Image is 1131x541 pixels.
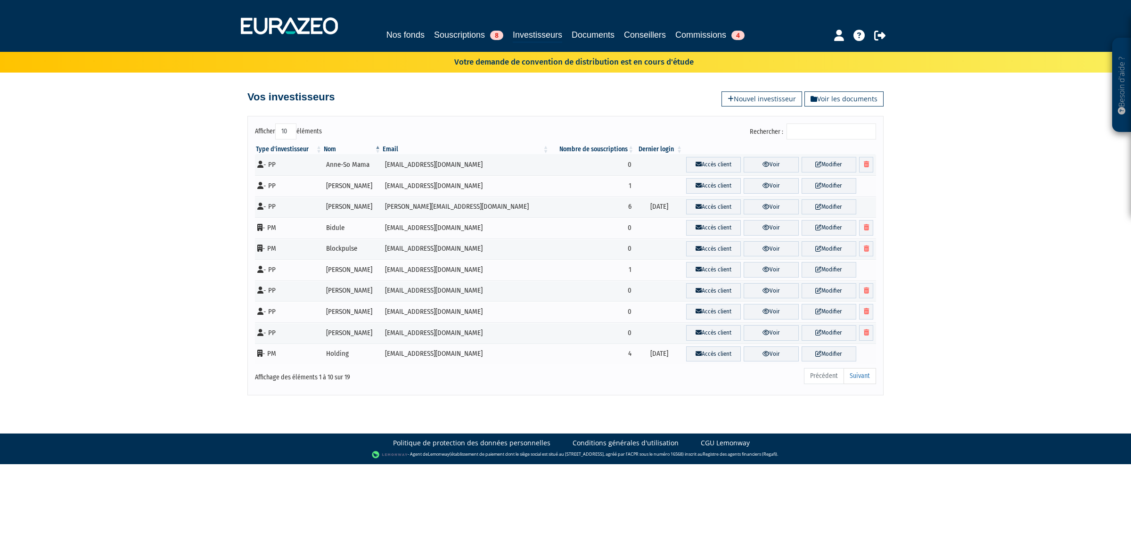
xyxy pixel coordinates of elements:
[802,262,856,278] a: Modifier
[573,438,679,448] a: Conditions générales d'utilisation
[686,325,741,341] a: Accès client
[255,197,323,218] td: - PP
[859,304,873,320] a: Supprimer
[802,199,856,215] a: Modifier
[323,301,382,322] td: [PERSON_NAME]
[802,241,856,257] a: Modifier
[721,91,802,107] a: Nouvel investisseur
[744,346,798,362] a: Voir
[686,157,741,172] a: Accès client
[323,280,382,302] td: [PERSON_NAME]
[427,54,694,68] p: Votre demande de convention de distribution est en cours d'étude
[323,175,382,197] td: [PERSON_NAME]
[859,283,873,299] a: Supprimer
[686,220,741,236] a: Accès client
[513,28,562,43] a: Investisseurs
[549,301,635,322] td: 0
[255,280,323,302] td: - PP
[382,217,549,238] td: [EMAIL_ADDRESS][DOMAIN_NAME]
[382,238,549,260] td: [EMAIL_ADDRESS][DOMAIN_NAME]
[382,154,549,175] td: [EMAIL_ADDRESS][DOMAIN_NAME]
[255,175,323,197] td: - PP
[255,344,323,365] td: - PM
[859,241,873,257] a: Supprimer
[247,91,335,103] h4: Vos investisseurs
[802,304,856,320] a: Modifier
[744,262,798,278] a: Voir
[549,197,635,218] td: 6
[9,450,1122,459] div: - Agent de (établissement de paiement dont le siège social est situé au [STREET_ADDRESS], agréé p...
[859,220,873,236] a: Supprimer
[255,322,323,344] td: - PP
[804,91,884,107] a: Voir les documents
[382,175,549,197] td: [EMAIL_ADDRESS][DOMAIN_NAME]
[382,197,549,218] td: [PERSON_NAME][EMAIL_ADDRESS][DOMAIN_NAME]
[1116,43,1127,128] p: Besoin d'aide ?
[241,17,338,34] img: 1732889491-logotype_eurazeo_blanc_rvb.png
[802,325,856,341] a: Modifier
[382,259,549,280] td: [EMAIL_ADDRESS][DOMAIN_NAME]
[382,344,549,365] td: [EMAIL_ADDRESS][DOMAIN_NAME]
[686,304,741,320] a: Accès client
[787,123,876,139] input: Rechercher :
[382,280,549,302] td: [EMAIL_ADDRESS][DOMAIN_NAME]
[382,145,549,154] th: Email : activer pour trier la colonne par ordre croissant
[686,283,741,299] a: Accès client
[382,322,549,344] td: [EMAIL_ADDRESS][DOMAIN_NAME]
[386,28,425,41] a: Nos fonds
[549,259,635,280] td: 1
[323,217,382,238] td: Bidule
[744,220,798,236] a: Voir
[323,145,382,154] th: Nom : activer pour trier la colonne par ordre d&eacute;croissant
[434,28,503,41] a: Souscriptions8
[744,178,798,194] a: Voir
[859,157,873,172] a: Supprimer
[255,301,323,322] td: - PP
[744,304,798,320] a: Voir
[549,280,635,302] td: 0
[744,283,798,299] a: Voir
[802,157,856,172] a: Modifier
[635,344,683,365] td: [DATE]
[675,28,745,41] a: Commissions4
[635,145,683,154] th: Dernier login : activer pour trier la colonne par ordre croissant
[572,28,615,41] a: Documents
[549,175,635,197] td: 1
[323,344,382,365] td: Holding
[549,217,635,238] td: 0
[744,157,798,172] a: Voir
[844,368,876,384] a: Suivant
[859,325,873,341] a: Supprimer
[802,178,856,194] a: Modifier
[686,178,741,194] a: Accès client
[549,238,635,260] td: 0
[490,31,503,40] span: 8
[323,238,382,260] td: Blockpulse
[744,199,798,215] a: Voir
[255,145,323,154] th: Type d'investisseur : activer pour trier la colonne par ordre croissant
[635,197,683,218] td: [DATE]
[750,123,876,139] label: Rechercher :
[549,344,635,365] td: 4
[323,154,382,175] td: Anne-So Mama
[323,197,382,218] td: [PERSON_NAME]
[255,154,323,175] td: - PP
[701,438,750,448] a: CGU Lemonway
[686,199,741,215] a: Accès client
[802,283,856,299] a: Modifier
[744,241,798,257] a: Voir
[802,220,856,236] a: Modifier
[731,31,745,40] span: 4
[686,346,741,362] a: Accès client
[323,259,382,280] td: [PERSON_NAME]
[549,322,635,344] td: 0
[428,451,450,458] a: Lemonway
[275,123,296,139] select: Afficheréléments
[255,238,323,260] td: - PM
[393,438,550,448] a: Politique de protection des données personnelles
[549,145,635,154] th: Nombre de souscriptions : activer pour trier la colonne par ordre croissant
[255,123,322,139] label: Afficher éléments
[686,262,741,278] a: Accès client
[744,325,798,341] a: Voir
[372,450,408,459] img: logo-lemonway.png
